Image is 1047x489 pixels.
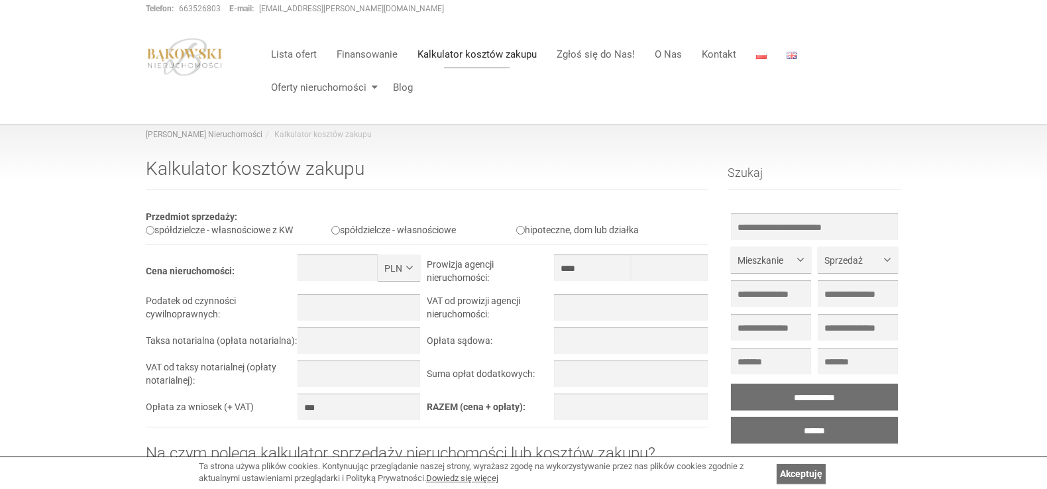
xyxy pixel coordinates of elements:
[327,41,408,68] a: Finansowanie
[516,226,525,235] input: hipoteczne, dom lub działka
[199,461,770,485] div: Ta strona używa plików cookies. Kontynuując przeglądanie naszej strony, wyrażasz zgodę na wykorzy...
[146,38,224,76] img: logo
[777,464,826,484] a: Akceptuję
[738,254,795,267] span: Mieszkanie
[146,394,298,427] td: Opłata za wniosek (+ VAT)
[261,41,327,68] a: Lista ofert
[146,4,174,13] strong: Telefon:
[331,226,340,235] input: spółdzielcze - własnościowe
[146,445,708,472] h2: Na czym polega kalkulator sprzedaży nieruchomości lub kosztów zakupu?
[645,41,692,68] a: O Nas
[731,246,811,273] button: Mieszkanie
[408,41,547,68] a: Kalkulator kosztów zakupu
[146,159,708,190] h1: Kalkulator kosztów zakupu
[426,473,498,483] a: Dowiedz się więcej
[384,262,404,275] span: PLN
[427,254,554,294] td: Prowizja agencji nieruchomości:
[146,266,235,276] b: Cena nieruchomości:
[427,327,554,360] td: Opłata sądowa:
[146,360,298,394] td: VAT od taksy notarialnej (opłaty notarialnej):
[427,294,554,327] td: VAT od prowizji agencji nieruchomości:
[146,211,237,222] b: Przedmiot sprzedaży:
[728,166,902,190] h3: Szukaj
[146,225,293,235] label: spółdzielcze - własnościowe z KW
[229,4,254,13] strong: E-mail:
[824,254,881,267] span: Sprzedaż
[262,129,372,140] li: Kalkulator kosztów zakupu
[146,130,262,139] a: [PERSON_NAME] Nieruchomości
[261,74,383,101] a: Oferty nieruchomości
[692,41,746,68] a: Kontakt
[383,74,413,101] a: Blog
[378,254,420,281] button: PLN
[146,327,298,360] td: Taksa notarialna (opłata notarialna):
[146,226,154,235] input: spółdzielcze - własnościowe z KW
[547,41,645,68] a: Zgłoś się do Nas!
[756,52,767,59] img: Polski
[331,225,456,235] label: spółdzielcze - własnościowe
[427,402,525,412] b: RAZEM (cena + opłaty):
[516,225,639,235] label: hipoteczne, dom lub działka
[179,4,221,13] a: 663526803
[146,294,298,327] td: Podatek od czynności cywilnoprawnych:
[427,360,554,394] td: Suma opłat dodatkowych:
[259,4,444,13] a: [EMAIL_ADDRESS][PERSON_NAME][DOMAIN_NAME]
[787,52,797,59] img: English
[818,246,898,273] button: Sprzedaż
